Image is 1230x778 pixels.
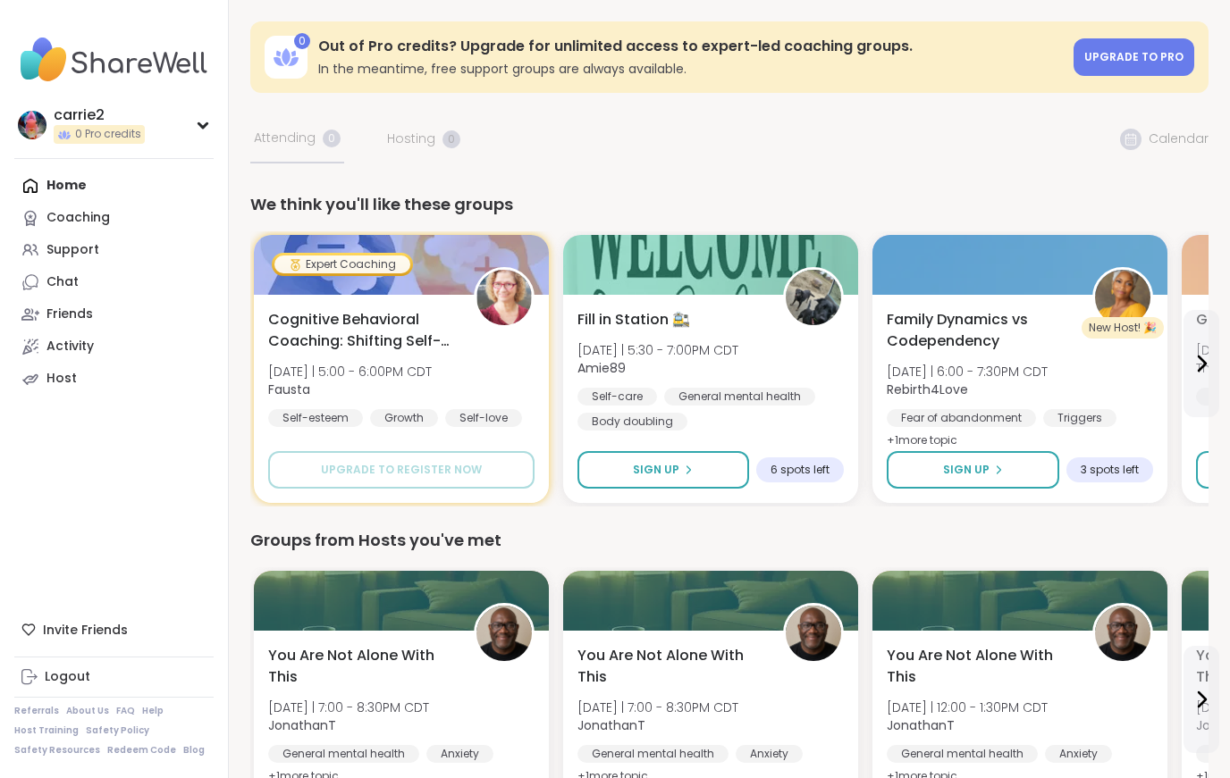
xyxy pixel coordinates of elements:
div: Body doubling [577,413,687,431]
div: Expert Coaching [274,255,410,273]
div: Support [46,241,99,259]
div: General mental health [268,745,419,763]
a: Support [14,234,214,266]
div: General mental health [577,745,729,763]
a: Host Training [14,724,79,737]
div: carrie2 [54,105,145,125]
a: Safety Policy [86,724,149,737]
img: JonathanT [786,606,841,661]
span: Family Dynamics vs Codependency [887,309,1073,352]
a: Safety Resources [14,744,100,757]
span: 6 spots left [771,463,830,477]
span: 3 spots left [1081,463,1139,477]
span: You Are Not Alone With This [887,645,1073,688]
button: Sign Up [887,451,1059,489]
a: FAQ [116,705,135,717]
span: [DATE] | 6:00 - 7:30PM CDT [887,363,1048,381]
img: Rebirth4Love [1095,270,1150,325]
div: Self-care [577,388,657,406]
a: Logout [14,661,214,693]
div: Self-love [445,409,522,427]
div: Groups from Hosts you've met [250,528,1209,553]
div: Activity [46,338,94,356]
b: Rebirth4Love [887,381,968,398]
div: Anxiety [736,745,803,763]
div: We think you'll like these groups [250,192,1209,217]
a: Chat [14,266,214,298]
a: Activity [14,330,214,363]
span: [DATE] | 5:30 - 7:00PM CDT [577,341,738,359]
b: JonathanT [887,716,955,734]
img: carrie2 [18,111,46,139]
span: [DATE] | 12:00 - 1:30PM CDT [887,699,1048,716]
div: Invite Friends [14,614,214,646]
img: JonathanT [1095,606,1150,661]
div: Growth [370,409,438,427]
img: ShareWell Nav Logo [14,29,214,91]
span: Sign Up [943,462,990,478]
img: Amie89 [786,270,841,325]
img: JonathanT [476,606,532,661]
span: Cognitive Behavioral Coaching: Shifting Self-Talk [268,309,454,352]
div: General mental health [664,388,815,406]
span: Upgrade to register now [321,462,482,478]
a: Blog [183,744,205,757]
b: Fausta [268,381,310,398]
span: [DATE] | 7:00 - 8:30PM CDT [577,699,738,716]
a: Help [142,705,164,717]
a: About Us [66,705,109,717]
div: Friends [46,305,93,323]
b: Amie89 [577,359,626,377]
a: Referrals [14,705,59,717]
div: Triggers [1043,409,1116,427]
a: Coaching [14,202,214,234]
div: Logout [45,668,90,686]
div: Self-esteem [268,409,363,427]
div: General mental health [887,745,1038,763]
div: Host [46,370,77,388]
div: Coaching [46,209,110,227]
div: Chat [46,273,79,291]
h3: In the meantime, free support groups are always available. [318,60,1063,78]
span: 0 Pro credits [75,127,141,142]
div: Fear of abandonment [887,409,1036,427]
span: You Are Not Alone With This [268,645,454,688]
h3: Out of Pro credits? Upgrade for unlimited access to expert-led coaching groups. [318,37,1063,56]
div: Anxiety [426,745,493,763]
a: Host [14,363,214,395]
button: Upgrade to register now [268,451,535,489]
span: You Are Not Alone With This [577,645,763,688]
div: New Host! 🎉 [1082,317,1164,339]
span: Fill in Station 🚉 [577,309,690,330]
b: JonathanT [268,716,336,734]
span: Upgrade to Pro [1084,49,1184,64]
a: Redeem Code [107,744,176,757]
button: Sign Up [577,451,749,489]
span: Sign Up [633,462,679,478]
b: JonathanT [577,716,645,734]
span: [DATE] | 5:00 - 6:00PM CDT [268,363,432,381]
span: [DATE] | 7:00 - 8:30PM CDT [268,699,429,716]
a: Upgrade to Pro [1074,38,1194,76]
div: 0 [294,33,310,49]
img: Fausta [476,270,532,325]
a: Friends [14,298,214,330]
div: Anxiety [1045,745,1112,763]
